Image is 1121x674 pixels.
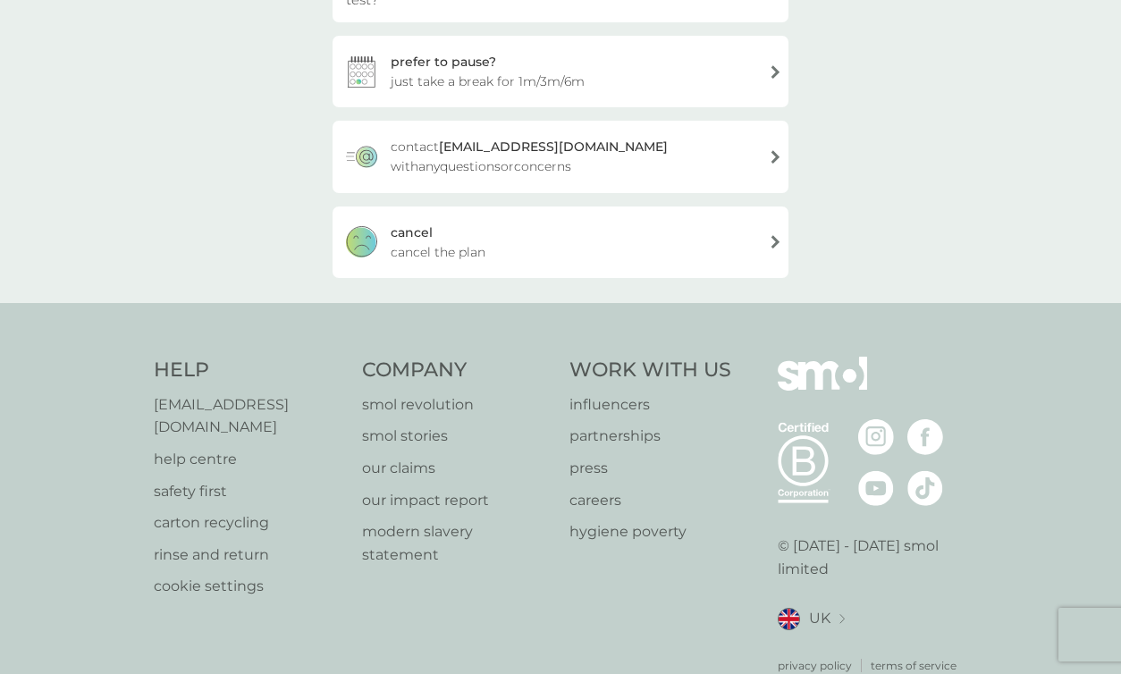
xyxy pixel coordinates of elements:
[569,425,731,448] a: partnerships
[439,139,668,155] strong: [EMAIL_ADDRESS][DOMAIN_NAME]
[871,657,957,674] a: terms of service
[154,511,344,535] a: carton recycling
[391,52,496,72] div: prefer to pause?
[907,470,943,506] img: visit the smol Tiktok page
[569,520,731,543] a: hygiene poverty
[858,419,894,455] img: visit the smol Instagram page
[858,470,894,506] img: visit the smol Youtube page
[569,393,731,417] a: influencers
[154,393,344,439] a: [EMAIL_ADDRESS][DOMAIN_NAME]
[778,657,852,674] a: privacy policy
[907,419,943,455] img: visit the smol Facebook page
[569,489,731,512] a: careers
[362,393,552,417] a: smol revolution
[154,575,344,598] a: cookie settings
[569,457,731,480] a: press
[362,489,552,512] a: our impact report
[809,607,830,630] span: UK
[362,457,552,480] a: our claims
[778,608,800,630] img: UK flag
[154,543,344,567] a: rinse and return
[391,72,585,91] span: just take a break for 1m/3m/6m
[778,357,867,417] img: smol
[839,614,845,624] img: select a new location
[391,137,754,176] span: contact with any questions or concerns
[391,223,433,242] div: cancel
[362,357,552,384] h4: Company
[154,357,344,384] h4: Help
[391,242,485,262] span: cancel the plan
[333,121,788,192] a: contact[EMAIL_ADDRESS][DOMAIN_NAME] withanyquestionsorconcerns
[154,448,344,471] a: help centre
[569,357,731,384] h4: Work With Us
[362,425,552,448] a: smol stories
[362,520,552,566] a: modern slavery statement
[778,535,968,580] p: © [DATE] - [DATE] smol limited
[154,480,344,503] a: safety first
